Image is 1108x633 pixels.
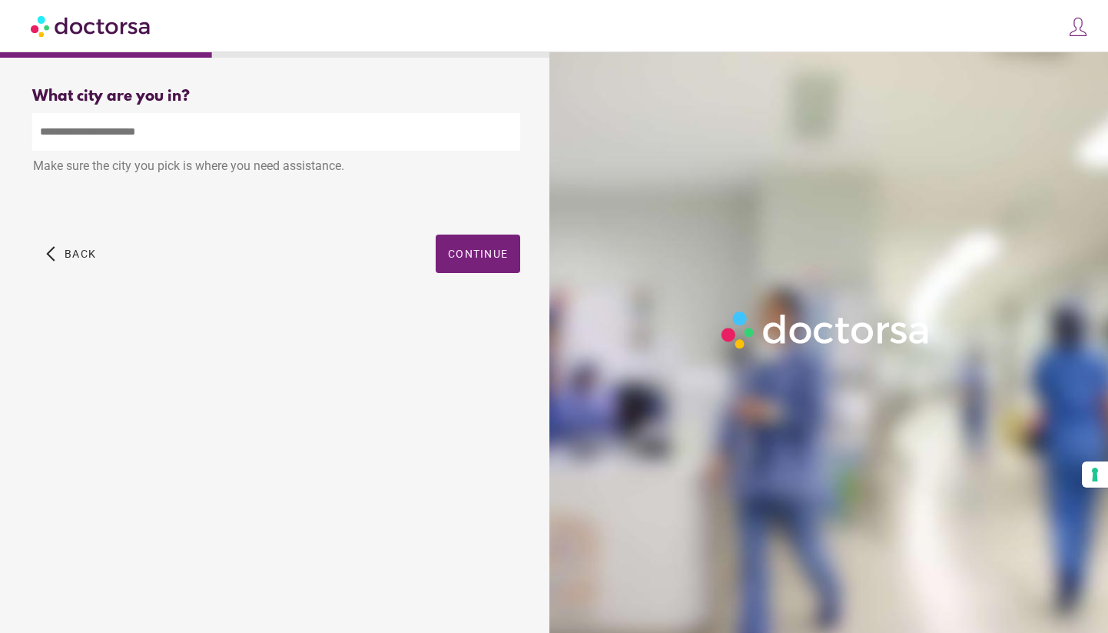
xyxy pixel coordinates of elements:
div: What city are you in? [32,88,520,105]
button: arrow_back_ios Back [40,235,102,273]
img: Logo-Doctorsa-trans-White-partial-flat.png [715,305,937,355]
button: Your consent preferences for tracking technologies [1082,461,1108,488]
span: Back [65,248,96,260]
img: Doctorsa.com [31,8,152,43]
button: Continue [436,235,520,273]
img: icons8-customer-100.png [1067,16,1089,38]
span: Continue [448,248,508,260]
div: Make sure the city you pick is where you need assistance. [32,151,520,185]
